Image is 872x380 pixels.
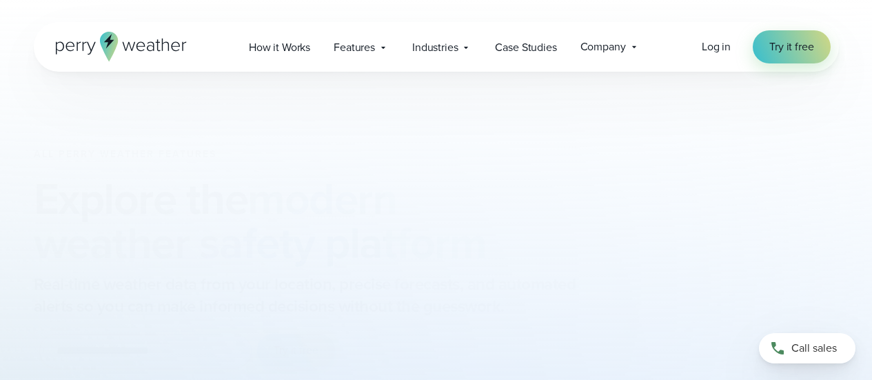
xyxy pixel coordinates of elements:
[753,30,830,63] a: Try it free
[791,340,837,357] span: Call sales
[495,39,556,56] span: Case Studies
[412,39,458,56] span: Industries
[334,39,375,56] span: Features
[237,33,322,61] a: How it Works
[759,333,855,363] a: Call sales
[702,39,731,54] span: Log in
[769,39,813,55] span: Try it free
[580,39,626,55] span: Company
[483,33,568,61] a: Case Studies
[249,39,310,56] span: How it Works
[702,39,731,55] a: Log in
